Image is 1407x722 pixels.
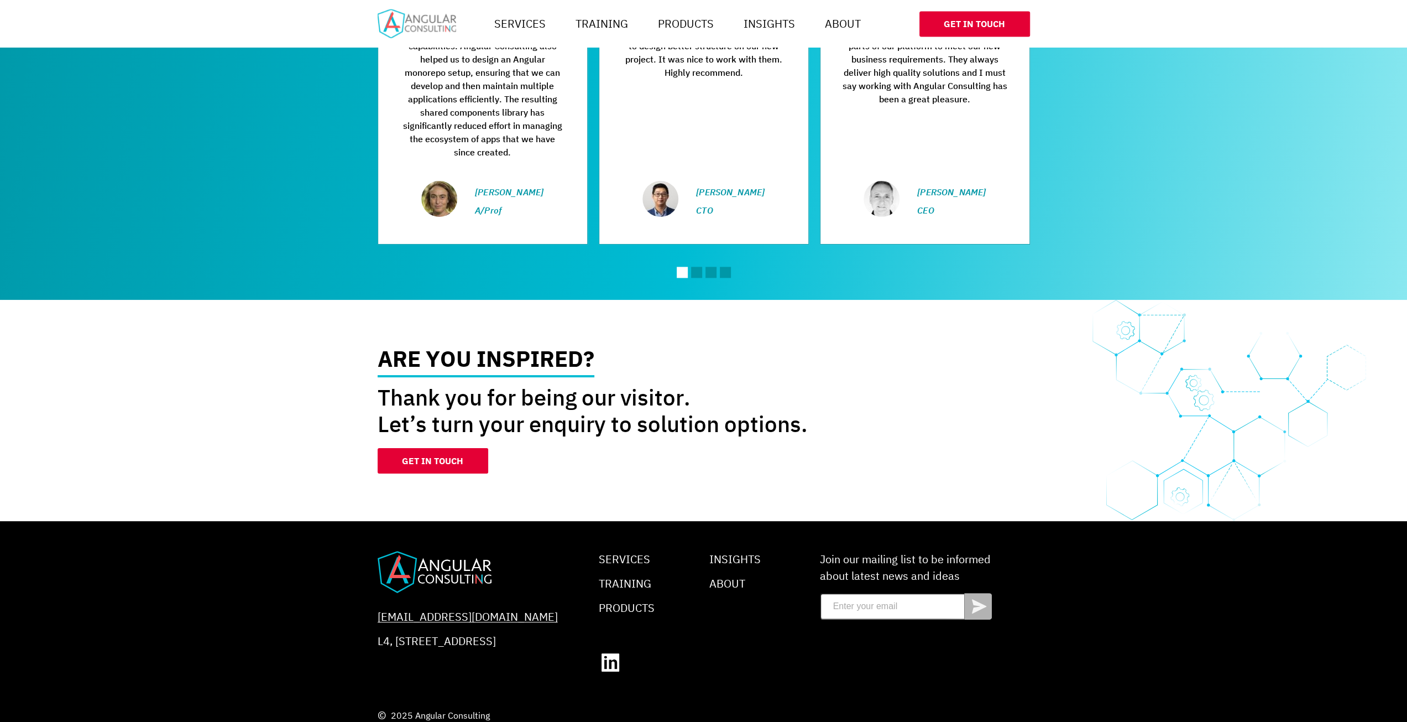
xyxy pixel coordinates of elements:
p: [PERSON_NAME] [475,185,543,199]
a: LinkedIn [599,651,622,674]
small: 2025 Angular Consulting [378,710,1030,721]
a: Get In Touch [919,11,1030,37]
a: [EMAIL_ADDRESS][DOMAIN_NAME] [378,609,558,625]
p: Join our mailing list to be informed about latest news and ideas [820,551,992,584]
p: Thank you for being our visitor. Let’s turn your enquiry to solution options. [378,384,809,437]
img: Home [378,551,491,593]
a: L4, [STREET_ADDRESS] [378,633,496,650]
p: [PERSON_NAME] [917,185,986,199]
a: Services [490,13,550,35]
a: About [820,13,865,35]
p: A/Prof [475,204,543,217]
p: [PERSON_NAME] [696,185,765,199]
a: About [709,576,745,591]
a: Insights [739,13,799,35]
input: Enter your email [820,593,964,620]
a: Get In Touch [378,448,488,474]
h2: Are you inspired? [378,347,594,377]
a: Training [599,576,651,591]
p: CTO [696,204,765,217]
img: Home [378,9,456,38]
form: Newsletter [820,551,992,620]
a: Insights [709,552,761,567]
a: Products [653,13,718,35]
a: Training [571,13,632,35]
button: Subscribe [964,593,992,620]
a: Services [599,552,650,567]
p: CEO [917,204,986,217]
a: Products [599,600,655,615]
